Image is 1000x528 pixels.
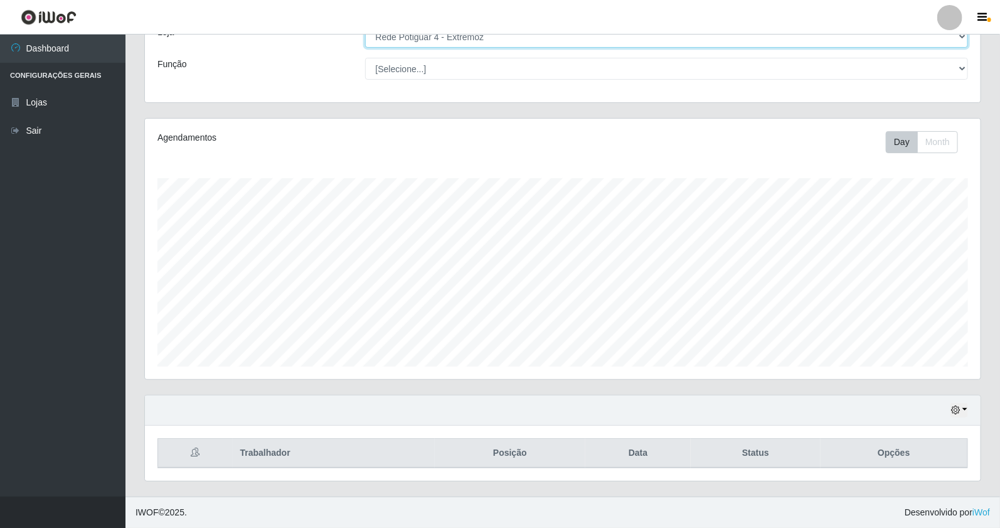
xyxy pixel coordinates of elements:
[233,439,435,468] th: Trabalhador
[435,439,585,468] th: Posição
[157,131,484,144] div: Agendamentos
[886,131,918,153] button: Day
[917,131,958,153] button: Month
[886,131,968,153] div: Toolbar with button groups
[157,58,187,71] label: Função
[136,506,187,519] span: © 2025 .
[585,439,691,468] th: Data
[21,9,77,25] img: CoreUI Logo
[691,439,821,468] th: Status
[136,507,159,517] span: IWOF
[972,507,990,517] a: iWof
[821,439,968,468] th: Opções
[905,506,990,519] span: Desenvolvido por
[886,131,958,153] div: First group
